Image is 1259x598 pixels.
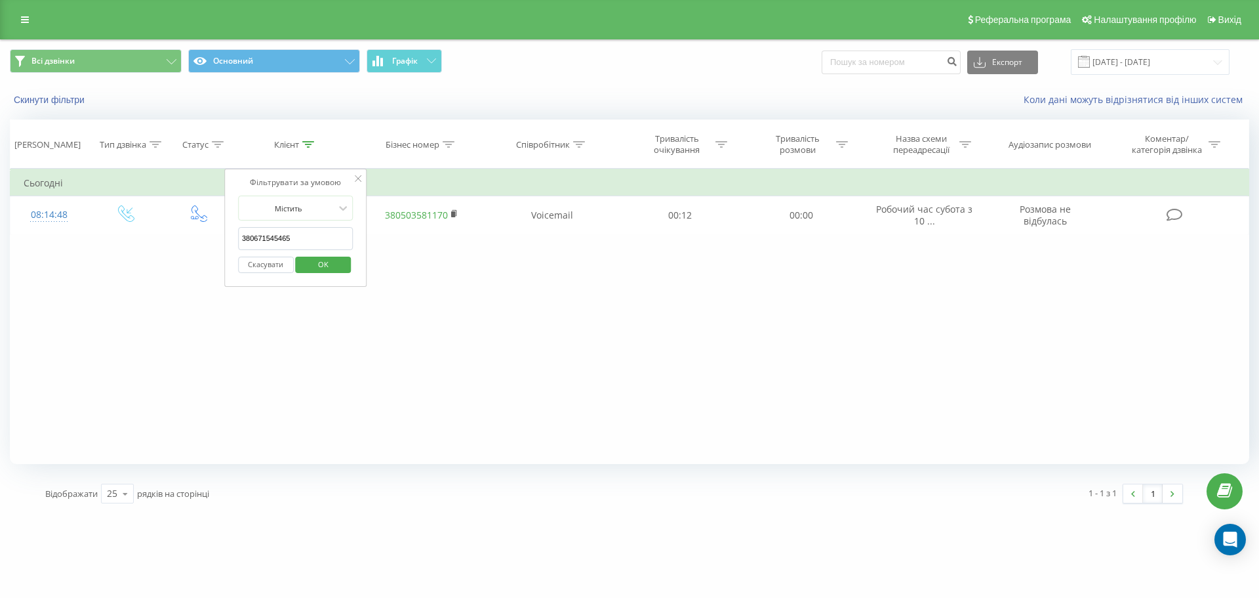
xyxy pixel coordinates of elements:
div: Open Intercom Messenger [1214,524,1246,555]
span: Графік [392,56,418,66]
div: Тип дзвінка [100,139,146,150]
div: 25 [107,487,117,500]
div: [PERSON_NAME] [14,139,81,150]
a: 1 [1143,484,1163,503]
div: Назва схеми переадресації [886,133,956,156]
td: Сьогодні [10,170,1249,196]
span: Всі дзвінки [31,56,75,66]
div: Бізнес номер [386,139,439,150]
span: рядків на сторінці [137,488,209,500]
span: Відображати [45,488,98,500]
button: Графік [367,49,442,73]
div: Тривалість розмови [763,133,833,156]
div: Коментар/категорія дзвінка [1129,133,1205,156]
div: Фільтрувати за умовою [238,176,353,189]
button: Скинути фільтри [10,94,91,106]
span: Налаштування профілю [1094,14,1196,25]
input: Пошук за номером [822,51,961,74]
td: Voicemail [484,196,620,234]
td: 00:12 [620,196,740,234]
div: Клієнт [274,139,299,150]
div: 1 - 1 з 1 [1089,486,1117,500]
button: Експорт [967,51,1038,74]
span: OK [305,254,342,274]
input: Введіть значення [238,227,353,250]
button: Всі дзвінки [10,49,182,73]
td: 00:00 [740,196,861,234]
a: 380503581170 [385,209,448,221]
div: Статус [182,139,209,150]
div: 08:14:48 [24,202,75,228]
span: Вихід [1218,14,1241,25]
span: Реферальна програма [975,14,1071,25]
div: Тривалість очікування [642,133,712,156]
span: Розмова не відбулась [1020,203,1071,227]
button: Скасувати [238,257,294,273]
div: Співробітник [516,139,570,150]
span: Робочий час субота з 10 ... [876,203,972,227]
div: Аудіозапис розмови [1009,139,1091,150]
button: Основний [188,49,360,73]
a: Коли дані можуть відрізнятися вiд інших систем [1024,93,1249,106]
button: OK [296,257,351,273]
